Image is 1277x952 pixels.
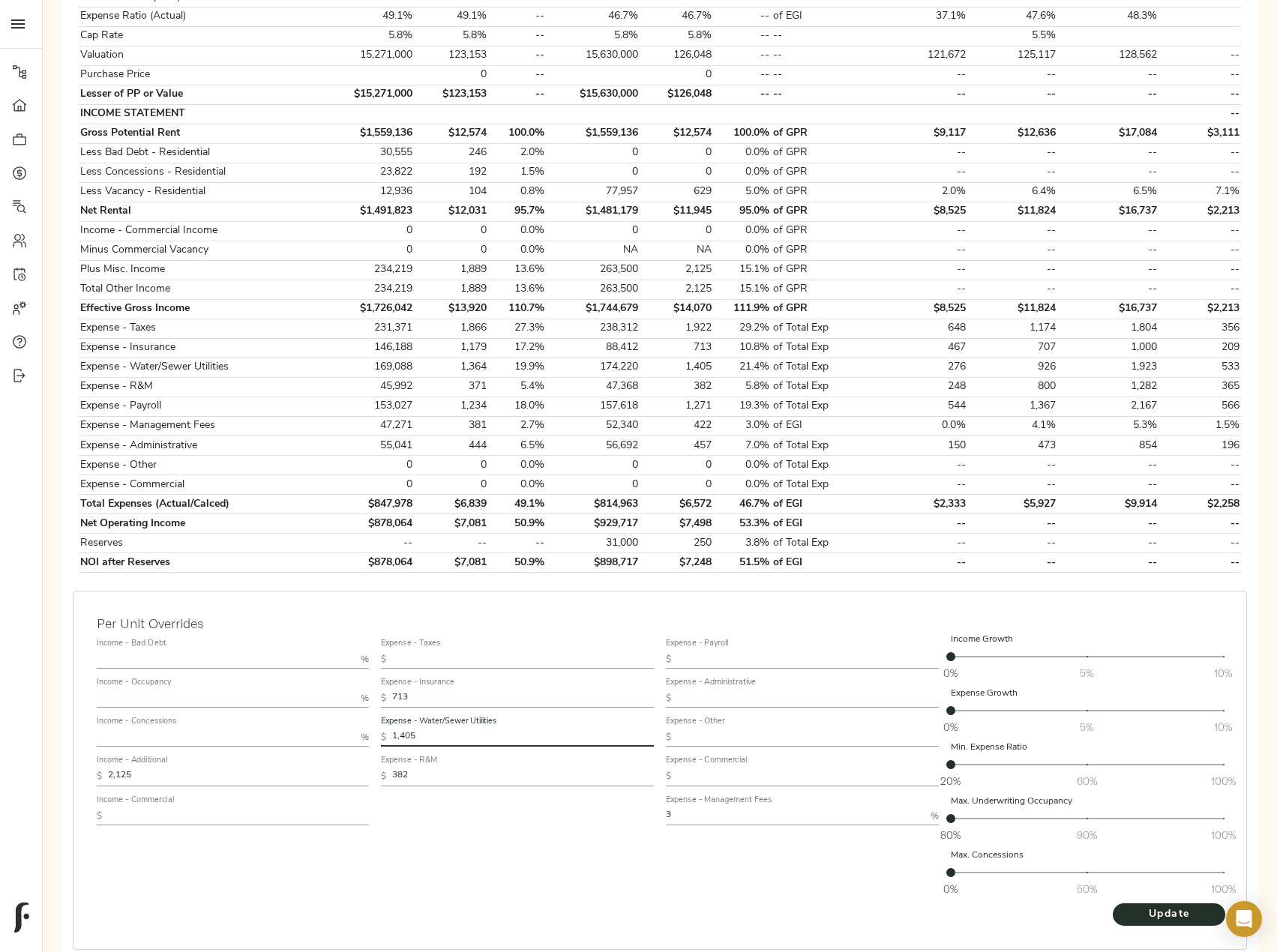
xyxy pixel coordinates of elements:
td: of GPR [772,260,870,280]
label: Income - Commercial [97,796,174,804]
td: 0 [640,65,714,85]
td: Less Bad Debt - Residential [79,143,324,163]
label: Income - Additional [97,757,167,765]
td: of GPR [772,221,870,241]
td: 47,368 [546,377,640,397]
td: 0 [546,163,640,182]
td: of GPR [772,182,870,202]
td: -- [488,85,546,104]
td: 52,340 [546,416,640,436]
td: 2.7% [488,416,546,436]
td: 234,219 [324,280,415,299]
td: 1,889 [414,260,488,280]
td: -- [488,26,546,46]
td: 0 [324,456,415,475]
td: 457 [640,436,714,456]
td: 5.3% [1058,416,1159,436]
td: -- [967,65,1058,85]
td: -- [967,143,1058,163]
td: 422 [640,416,714,436]
td: 5.8% [414,26,488,46]
td: 0.0% [488,456,546,475]
td: 1,234 [414,397,488,416]
td: 2,125 [640,260,714,280]
td: 2.0% [488,143,546,163]
td: 0.0% [714,143,772,163]
td: 157,618 [546,397,640,416]
td: -- [714,46,772,65]
td: 234,219 [324,260,415,280]
td: 0.0% [714,241,772,260]
label: Expense - Other [666,718,725,726]
td: 49.1% [324,7,415,26]
td: of Total Exp [772,338,870,358]
td: 263,500 [546,260,640,280]
td: 7.0% [714,436,772,456]
td: 0 [546,456,640,475]
td: -- [1159,241,1241,260]
span: 60% [1077,774,1097,789]
td: 382 [640,377,714,397]
td: 174,220 [546,358,640,377]
td: $16,737 [1058,299,1159,319]
label: Expense - Commercial [666,757,747,765]
span: 0% [943,666,958,681]
label: Expense - Taxes [381,639,441,648]
td: -- [870,163,968,182]
td: 926 [967,358,1058,377]
td: 0 [414,241,488,260]
span: 80% [940,828,961,843]
td: 2,125 [640,280,714,299]
td: of EGI [772,416,870,436]
td: 365 [1159,377,1241,397]
td: Valuation [79,46,324,65]
td: 196 [1159,436,1241,456]
td: Expense - Taxes [79,319,324,338]
td: 19.9% [488,358,546,377]
td: 111.9% [714,299,772,319]
td: 1,804 [1058,319,1159,338]
td: 48.3% [1058,7,1159,26]
td: 231,371 [324,319,415,338]
td: Lesser of PP or Value [79,85,324,104]
td: 15.1% [714,280,772,299]
label: Expense - Water/Sewer Utilities [381,718,497,726]
td: 473 [967,436,1058,456]
td: $15,271,000 [324,85,415,104]
td: -- [870,143,968,163]
td: 263,500 [546,280,640,299]
td: $12,636 [967,124,1058,143]
td: $11,824 [967,202,1058,221]
td: 544 [870,397,968,416]
td: 1,866 [414,319,488,338]
td: 1,923 [1058,358,1159,377]
td: 30,555 [324,143,415,163]
td: -- [967,221,1058,241]
td: of GPR [772,202,870,221]
td: 110.7% [488,299,546,319]
label: Expense - Administrative [666,678,756,687]
td: -- [1159,65,1241,85]
td: 0.0% [870,416,968,436]
span: 10% [1214,720,1232,735]
td: $3,111 [1159,124,1241,143]
td: $11,824 [967,299,1058,319]
td: NA [640,241,714,260]
td: -- [967,85,1058,104]
td: 4.1% [967,416,1058,436]
td: -- [870,221,968,241]
td: 0 [324,241,415,260]
td: 854 [1058,436,1159,456]
td: Less Vacancy - Residential [79,182,324,202]
td: of Total Exp [772,358,870,377]
td: 2.0% [870,182,968,202]
td: -- [714,7,772,26]
span: 100% [1211,774,1236,789]
td: -- [1058,163,1159,182]
td: 5.8% [324,26,415,46]
span: 20% [940,774,961,789]
td: $16,737 [1058,202,1159,221]
span: 90% [1077,828,1097,843]
td: 648 [870,319,968,338]
td: -- [1058,65,1159,85]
